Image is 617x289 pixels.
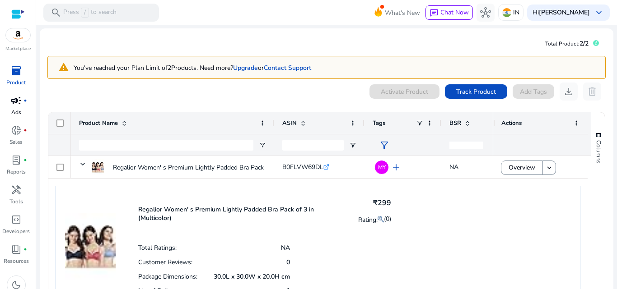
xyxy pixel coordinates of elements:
p: Rating: [358,214,384,225]
span: download [563,86,574,97]
p: NA [281,243,290,252]
span: Total Product: [545,40,580,47]
span: Overview [509,158,535,177]
span: / [81,8,89,18]
img: 51wXykQD3GL._SX38_SY50_CR,0,0,38,50_.jpg [92,159,104,175]
span: BSR [449,119,461,127]
span: NA [449,163,458,171]
span: filter_alt [379,140,390,151]
a: Contact Support [264,64,311,72]
span: MY [378,165,386,170]
div: 9:05 PM [47,148,165,165]
span: keyboard_arrow_down [594,7,604,18]
span: End chat [155,197,165,206]
p: Developers [2,227,30,235]
input: ASIN Filter Input [282,140,344,151]
p: Total Ratings: [138,243,177,252]
span: hub [480,7,491,18]
mat-icon: warning [51,60,74,75]
button: chatChat Now [425,5,473,20]
p: Hi [533,9,590,16]
p: Sales [9,138,23,146]
p: Ads [11,108,21,116]
div: Navigation go back [10,42,23,55]
span: add [391,162,402,173]
p: Resources [4,257,29,265]
span: donut_small [11,125,22,136]
p: Tools [9,197,23,206]
span: B0FLVW69DL [282,163,323,171]
button: Open Filter Menu [349,142,356,149]
p: Package Dimensions: [138,272,197,281]
img: amazon.svg [6,28,30,42]
b: 2 [168,64,171,72]
p: Press to search [63,8,117,18]
img: d_698202126_conversation_siq4183fc343797bb91be96fec0beae2f7922a500cbd99060067f46478406b0e488 [47,80,164,146]
button: hub [477,4,495,22]
mat-icon: keyboard_arrow_down [545,164,553,172]
a: Upgrade [233,64,258,72]
p: Marketplace [5,46,31,52]
span: Actions [501,119,522,127]
span: Track Product [456,87,496,96]
span: search [51,7,61,18]
span: code_blocks [11,214,22,225]
img: in.svg [502,8,511,17]
div: 9:05 PM [47,79,165,146]
div: Rambo [53,42,158,55]
span: Chat Now [440,8,469,17]
span: What's New [385,5,420,21]
img: 51wXykQD3GL._SX38_SY50_CR,0,0,38,50_.jpg [65,195,116,280]
p: 30.0L x 30.0W x 20.0H cm [214,272,290,281]
span: Columns [594,140,603,163]
button: Open Filter Menu [259,142,266,149]
p: You've reached your Plan Limit of Products. Need more? [74,63,311,73]
span: Product Name [79,119,118,127]
textarea: Type your message and hit 'Enter' [5,209,172,241]
div: Minimize live chat window [148,5,170,26]
span: fiber_manual_record [23,128,27,132]
span: book_4 [11,244,22,255]
span: handyman [11,184,22,195]
span: chat [430,9,439,18]
button: Overview [501,161,543,175]
span: 2/2 [580,39,589,48]
p: Reports [7,168,26,176]
p: Regalior Women' s Premium Lightly Padded Bra Pack of 3 in (Multicolor) [138,205,347,222]
span: campaign [11,95,22,106]
span: Attach a file [156,220,165,229]
p: Product [6,78,26,87]
span: lab_profile [11,155,22,165]
span: or [233,64,264,72]
p: Regalior Women' s Premium Lightly Padded Bra Pack of 3 in (Multicolor)... [113,158,322,177]
button: Track Product [445,84,507,99]
b: [PERSON_NAME] [539,8,590,17]
p: Customer Reviews: [138,258,192,266]
span: ASIN [282,119,297,127]
span: fiber_manual_record [23,158,27,162]
h4: ₹299 [358,199,391,207]
span: Tags [373,119,385,127]
span: inventory_2 [11,65,22,76]
span: these are the other seller keywords [53,151,159,161]
p: IN [513,5,519,20]
button: download [560,83,578,101]
span: fiber_manual_record [23,99,27,102]
span: (0) [384,215,391,223]
span: More actions [144,197,150,206]
span: fiber_manual_record [23,248,27,251]
p: 0 [286,258,290,266]
input: Product Name Filter Input [79,140,253,151]
span: so should i put all these keywords on generic keywords tab or where [31,170,159,190]
div: 9:06 PM [25,167,165,194]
